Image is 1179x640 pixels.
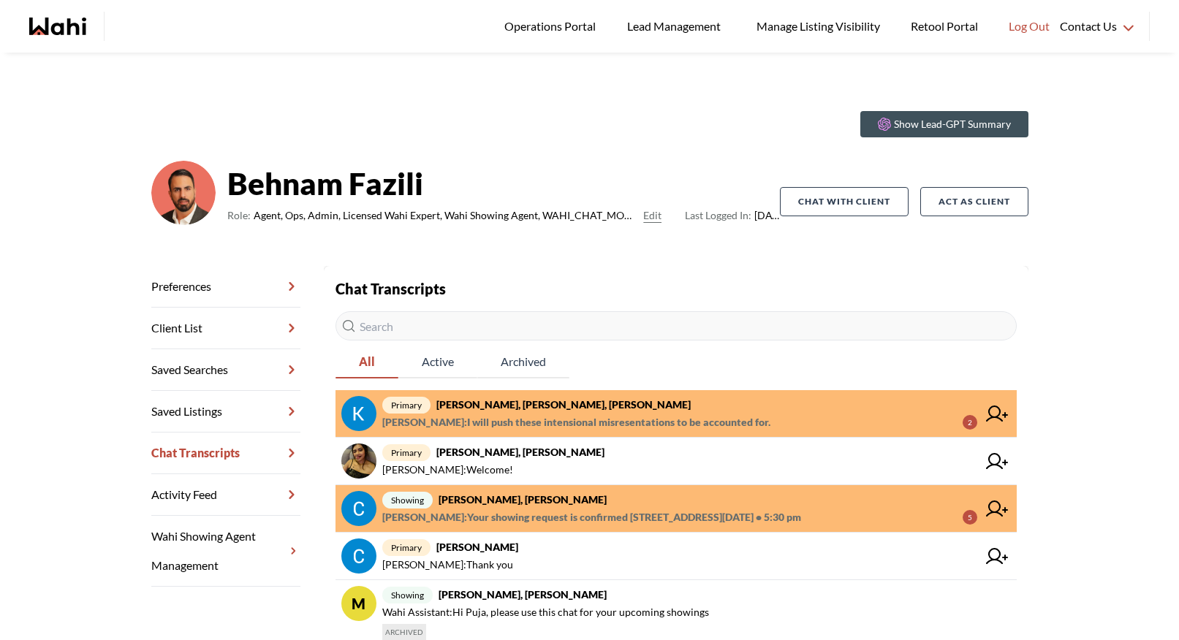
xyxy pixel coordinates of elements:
a: Client List [151,308,300,349]
span: Agent, Ops, Admin, Licensed Wahi Expert, Wahi Showing Agent, WAHI_CHAT_MODERATOR [254,207,638,224]
img: chat avatar [341,443,376,479]
span: Operations Portal [504,17,601,36]
button: Show Lead-GPT Summary [860,111,1028,137]
div: M [341,586,376,621]
span: Wahi Assistant : Hi Puja, please use this chat for your upcoming showings [382,603,709,621]
a: Saved Searches [151,349,300,391]
div: 2 [963,415,977,430]
div: 5 [963,510,977,525]
span: [DATE] [685,207,779,224]
span: [PERSON_NAME] : I will push these intensional misresentations to be accounted for. [382,414,770,431]
span: primary [382,397,431,414]
strong: Behnam Fazili [227,161,780,205]
img: chat avatar [341,538,376,574]
span: [PERSON_NAME] : Welcome! [382,461,513,479]
a: Activity Feed [151,474,300,516]
img: cf9ae410c976398e.png [151,161,216,225]
span: showing [382,587,433,603]
span: primary [382,444,431,461]
a: primary[PERSON_NAME][PERSON_NAME]:Thank you [335,533,1017,580]
strong: Chat Transcripts [335,280,446,297]
span: Log Out [1009,17,1050,36]
strong: [PERSON_NAME], [PERSON_NAME], [PERSON_NAME] [436,398,691,411]
span: Role: [227,207,251,224]
a: Wahi homepage [29,18,86,35]
a: Preferences [151,266,300,308]
a: Wahi Showing Agent Management [151,516,300,587]
span: Lead Management [627,17,726,36]
button: Active [398,346,477,378]
button: Chat with client [780,187,909,216]
a: Chat Transcripts [151,433,300,474]
span: [PERSON_NAME] : Thank you [382,556,513,574]
p: Show Lead-GPT Summary [894,117,1011,132]
span: primary [382,539,431,556]
span: Active [398,346,477,377]
strong: [PERSON_NAME] [436,541,518,553]
strong: [PERSON_NAME], [PERSON_NAME] [439,588,607,601]
strong: [PERSON_NAME], [PERSON_NAME] [439,493,607,506]
span: Archived [477,346,569,377]
span: showing [382,492,433,508]
button: Act as Client [920,187,1028,216]
span: All [335,346,398,377]
strong: [PERSON_NAME], [PERSON_NAME] [436,446,604,458]
button: Archived [477,346,569,378]
button: Edit [643,207,661,224]
span: Last Logged In: [685,209,751,221]
span: Manage Listing Visibility [752,17,884,36]
a: primary[PERSON_NAME], [PERSON_NAME], [PERSON_NAME][PERSON_NAME]:I will push these intensional mis... [335,390,1017,438]
a: Saved Listings [151,391,300,433]
input: Search [335,311,1017,340]
span: Retool Portal [911,17,982,36]
a: showing[PERSON_NAME], [PERSON_NAME][PERSON_NAME]:Your showing request is confirmed [STREET_ADDRES... [335,485,1017,533]
button: All [335,346,398,378]
img: chat avatar [341,491,376,526]
a: primary[PERSON_NAME], [PERSON_NAME][PERSON_NAME]:Welcome! [335,438,1017,485]
img: chat avatar [341,396,376,431]
span: [PERSON_NAME] : Your showing request is confirmed [STREET_ADDRESS][DATE] • 5:30 pm [382,508,801,526]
